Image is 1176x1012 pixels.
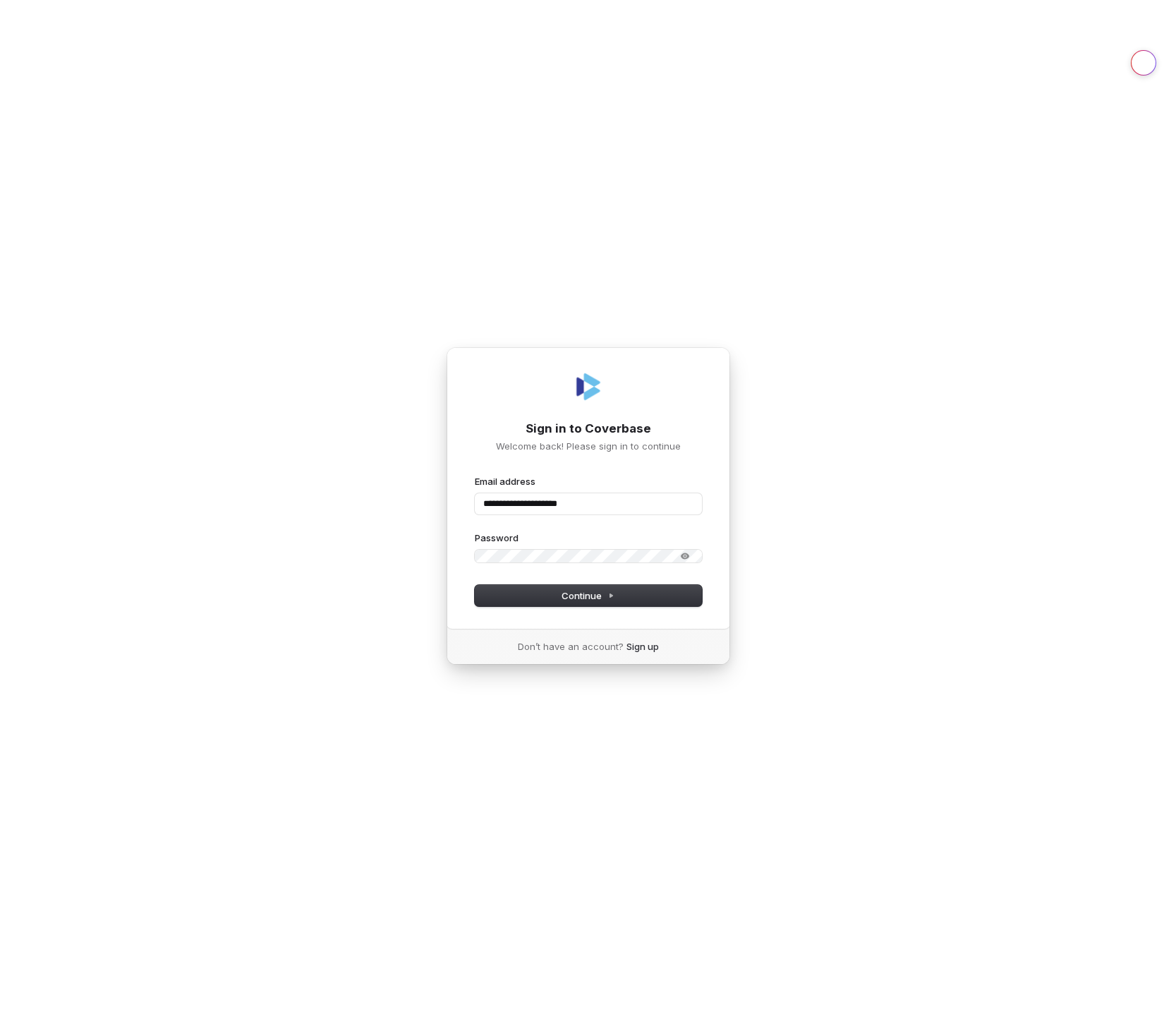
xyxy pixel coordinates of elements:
[671,548,699,565] button: Show password
[475,531,519,544] label: Password
[571,370,605,404] img: Coverbase
[475,440,702,452] p: Welcome back! Please sign in to continue
[626,640,659,653] a: Sign up
[475,421,702,438] h1: Sign in to Coverbase
[475,585,702,606] button: Continue
[562,589,614,602] span: Continue
[518,640,624,653] span: Don’t have an account?
[475,475,535,488] label: Email address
